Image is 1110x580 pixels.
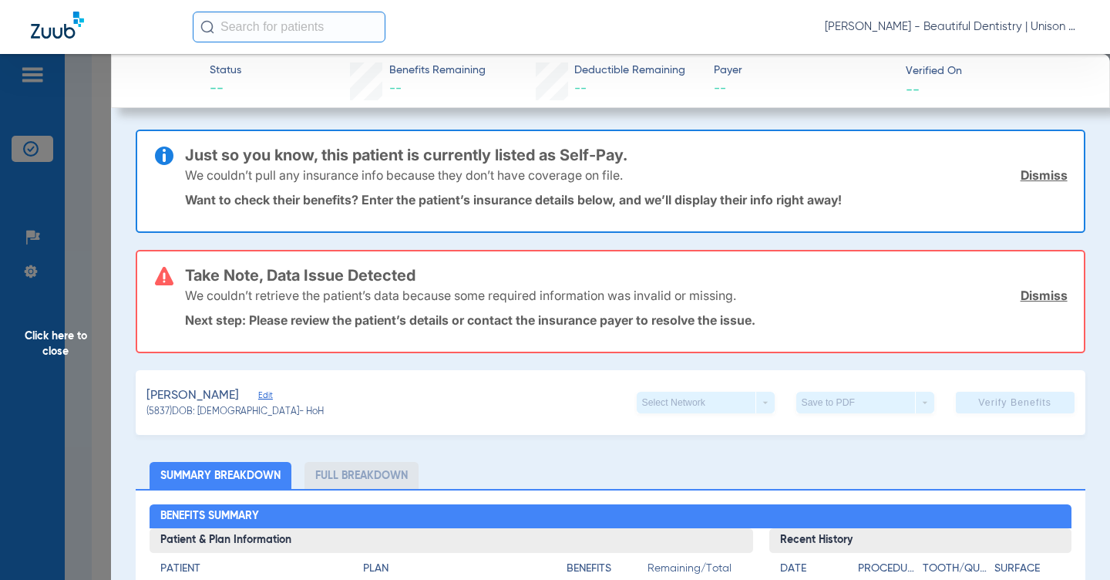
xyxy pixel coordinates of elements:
[185,167,623,183] p: We couldn’t pull any insurance info because they don’t have coverage on file.
[363,561,539,577] h4: Plan
[160,561,336,577] h4: Patient
[210,79,241,99] span: --
[1033,506,1110,580] iframe: Chat Widget
[389,83,402,95] span: --
[258,390,272,405] span: Edit
[574,62,685,79] span: Deductible Remaining
[906,63,1085,79] span: Verified On
[567,561,647,577] h4: Benefits
[923,561,989,577] h4: Tooth/Quad
[155,267,173,285] img: error-icon
[150,462,291,489] li: Summary Breakdown
[714,79,893,99] span: --
[146,406,324,420] span: (5837) DOB: [DEMOGRAPHIC_DATA] - HoH
[155,147,173,165] img: info-icon
[31,12,84,39] img: Zuub Logo
[193,12,385,42] input: Search for patients
[1021,167,1068,183] a: Dismiss
[769,528,1071,553] h3: Recent History
[185,147,1067,163] h3: Just so you know, this patient is currently listed as Self-Pay.
[389,62,486,79] span: Benefits Remaining
[185,268,1067,283] h3: Take Note, Data Issue Detected
[1021,288,1068,303] a: Dismiss
[780,561,845,577] h4: Date
[858,561,917,577] h4: Procedure
[146,386,239,406] span: [PERSON_NAME]
[714,62,893,79] span: Payer
[825,19,1079,35] span: [PERSON_NAME] - Beautiful Dentistry | Unison Dental Group
[906,81,920,97] span: --
[185,288,736,303] p: We couldn’t retrieve the patient’s data because some required information was invalid or missing.
[210,62,241,79] span: Status
[994,561,1061,577] h4: Surface
[304,462,419,489] li: Full Breakdown
[574,83,587,95] span: --
[185,192,1067,207] p: Want to check their benefits? Enter the patient’s insurance details below, and we’ll display thei...
[185,312,1067,328] p: Next step: Please review the patient’s details or contact the insurance payer to resolve the issue.
[150,528,753,553] h3: Patient & Plan Information
[150,504,1071,529] h2: Benefits Summary
[200,20,214,34] img: Search Icon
